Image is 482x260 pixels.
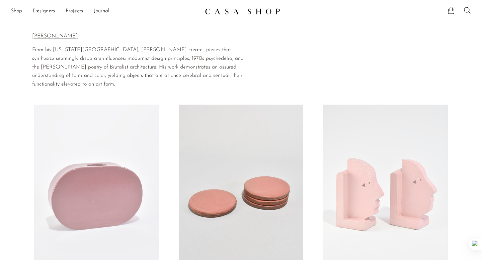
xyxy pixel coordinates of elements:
a: Shop [11,7,22,16]
a: Designers [33,7,55,16]
a: Journal [94,7,109,16]
p: From his [US_STATE][GEOGRAPHIC_DATA], [PERSON_NAME] creates pieces that synthesize seemingly disp... [32,46,249,89]
p: [PERSON_NAME] [32,32,249,41]
ul: NEW HEADER MENU [11,6,199,17]
nav: Desktop navigation [11,6,199,17]
a: Projects [66,7,83,16]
